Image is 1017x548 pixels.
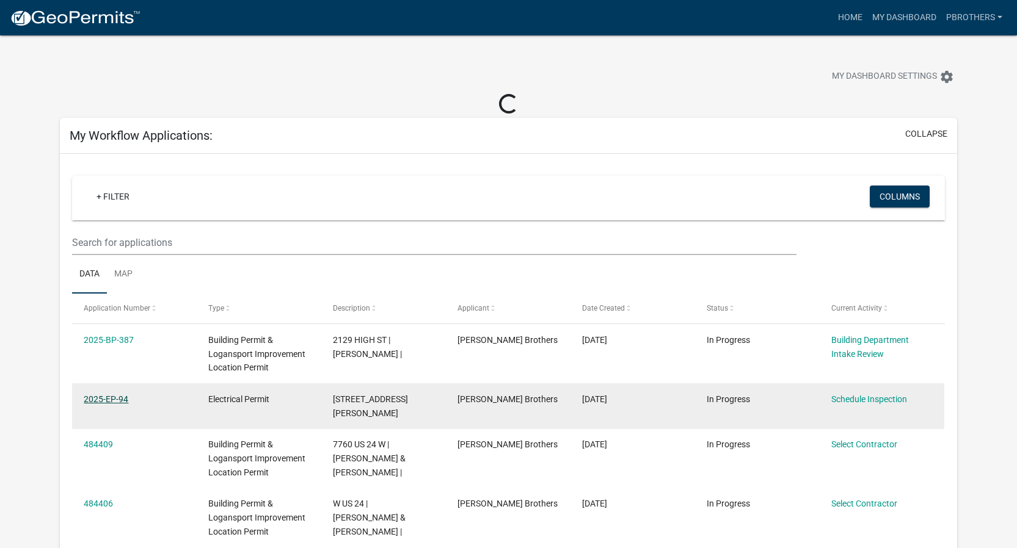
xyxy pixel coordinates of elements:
datatable-header-cell: Application Number [72,294,197,323]
datatable-header-cell: Status [695,294,820,323]
span: Status [707,304,728,312]
span: 732 GLENWAY DR Matson, Jamie [333,394,408,418]
button: collapse [905,128,947,140]
datatable-header-cell: Description [321,294,446,323]
span: Building Permit & Logansport Improvement Location Permit [208,335,305,373]
span: In Progress [707,335,750,345]
span: Description [333,304,370,312]
span: 7760 US 24 W | Dishon, David & Rebecca | [333,439,406,477]
datatable-header-cell: Current Activity [820,294,944,323]
a: My Dashboard [867,6,941,29]
span: Applicant [457,304,489,312]
a: Select Contractor [831,499,897,508]
a: Schedule Inspection [831,394,907,404]
datatable-header-cell: Applicant [446,294,570,323]
button: Columns [870,186,930,207]
datatable-header-cell: Date Created [570,294,695,323]
i: settings [939,70,954,84]
a: Building Department Intake Review [831,335,909,359]
button: My Dashboard Settingssettings [822,65,964,88]
span: Peterman Brothers [457,439,558,449]
span: Application Number [84,304,150,312]
input: Search for applications [72,230,796,255]
a: + Filter [87,186,139,207]
span: 09/26/2025 [582,499,607,508]
a: 2025-EP-94 [84,394,128,404]
span: 10/07/2025 [582,394,607,404]
a: Data [72,255,107,294]
datatable-header-cell: Type [197,294,321,323]
span: Peterman Brothers [457,394,558,404]
span: 09/26/2025 [582,439,607,449]
h5: My Workflow Applications: [70,128,213,143]
span: Building Permit & Logansport Improvement Location Permit [208,499,305,536]
a: Select Contractor [831,439,897,449]
span: Type [208,304,224,312]
span: Peterman Brothers [457,499,558,508]
a: Home [833,6,867,29]
span: In Progress [707,394,750,404]
span: W US 24 | Dishon, David & Rebecca | [333,499,406,536]
span: 10/13/2025 [582,335,607,345]
span: In Progress [707,439,750,449]
span: Electrical Permit [208,394,269,404]
span: 2129 HIGH ST | Elkins, Heidi Dell | [333,335,402,359]
span: Peterman Brothers [457,335,558,345]
a: Map [107,255,140,294]
a: pbrothers [941,6,1007,29]
a: 484406 [84,499,113,508]
span: Date Created [582,304,625,312]
span: In Progress [707,499,750,508]
span: My Dashboard Settings [832,70,937,84]
a: 2025-BP-387 [84,335,134,345]
a: 484409 [84,439,113,449]
span: Building Permit & Logansport Improvement Location Permit [208,439,305,477]
span: Current Activity [831,304,882,312]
